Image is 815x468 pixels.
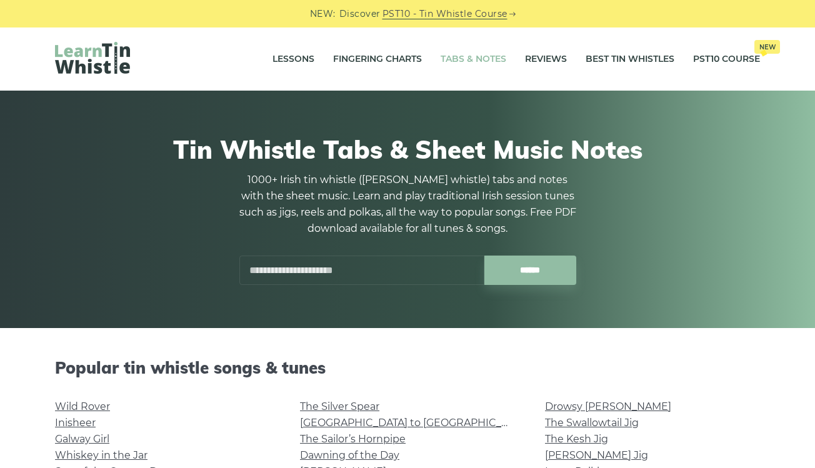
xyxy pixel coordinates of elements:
span: New [754,40,780,54]
a: The Swallowtail Jig [545,417,639,429]
h1: Tin Whistle Tabs & Sheet Music Notes [55,134,760,164]
a: Tabs & Notes [441,44,506,75]
a: [PERSON_NAME] Jig [545,449,648,461]
a: Inisheer [55,417,96,429]
a: [GEOGRAPHIC_DATA] to [GEOGRAPHIC_DATA] [300,417,531,429]
a: Reviews [525,44,567,75]
a: Best Tin Whistles [586,44,674,75]
a: Wild Rover [55,401,110,412]
a: The Silver Spear [300,401,379,412]
img: LearnTinWhistle.com [55,42,130,74]
h2: Popular tin whistle songs & tunes [55,358,760,377]
a: PST10 CourseNew [693,44,760,75]
a: Fingering Charts [333,44,422,75]
a: Drowsy [PERSON_NAME] [545,401,671,412]
a: The Sailor’s Hornpipe [300,433,406,445]
p: 1000+ Irish tin whistle ([PERSON_NAME] whistle) tabs and notes with the sheet music. Learn and pl... [239,172,576,237]
a: Whiskey in the Jar [55,449,147,461]
a: Dawning of the Day [300,449,399,461]
a: Galway Girl [55,433,109,445]
a: The Kesh Jig [545,433,608,445]
a: Lessons [272,44,314,75]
